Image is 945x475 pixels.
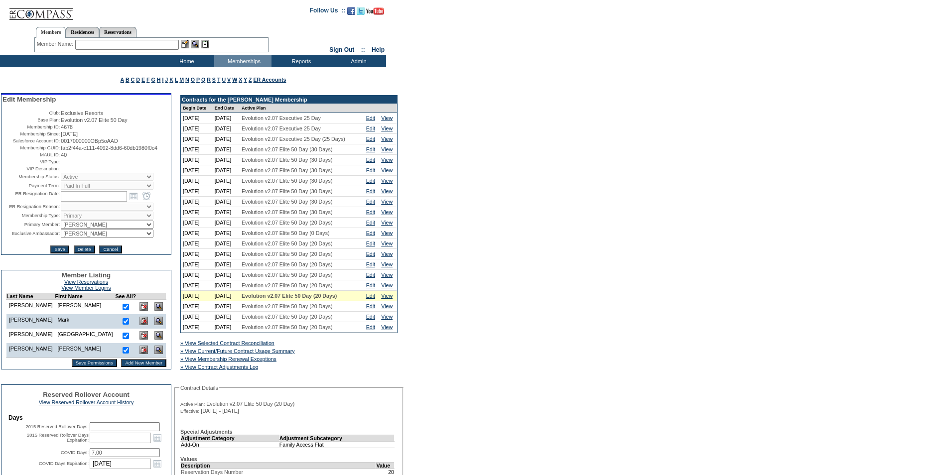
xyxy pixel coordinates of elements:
a: View [381,282,393,288]
span: Evolution v2.07 Elite 50 Day (0 Days) [242,230,330,236]
a: View [381,261,393,267]
td: [DATE] [213,228,240,238]
input: Add New Member [121,359,166,367]
a: View [381,125,393,131]
img: View Dashboard [154,317,163,325]
label: COVID Days Expiration: [39,461,89,466]
td: Membership Type: [2,212,60,220]
span: Evolution v2.07 Executive 25 Day (25 Days) [242,136,345,142]
a: N [185,77,189,83]
span: Evolution v2.07 Elite 50 Day (20 Days) [242,314,332,320]
a: E [141,77,145,83]
a: H [157,77,161,83]
td: [DATE] [181,186,213,197]
span: 0017000000OBp5oAAD [61,138,118,144]
td: 20 [376,469,395,475]
span: Evolution v2.07 Elite 50 Day (30 Days) [242,188,332,194]
a: Become our fan on Facebook [347,10,355,16]
img: View [191,40,199,48]
a: Edit [366,293,375,299]
td: Membership Since: [2,131,60,137]
a: Open the calendar popup. [152,432,163,443]
b: Values [180,456,197,462]
a: T [217,77,221,83]
a: Help [372,46,385,53]
td: [DATE] [213,259,240,270]
a: View [381,188,393,194]
td: [PERSON_NAME] [6,329,55,343]
td: Family Access Flat [279,441,394,448]
td: [GEOGRAPHIC_DATA] [55,329,116,343]
td: Exclusive Ambassador: [2,230,60,237]
img: Follow us on Twitter [357,7,365,15]
span: Reservation Days Number [181,469,243,475]
a: Q [201,77,205,83]
a: ER Accounts [253,77,286,83]
td: ER Resignation Reason: [2,203,60,211]
input: Save Permissions [72,359,117,367]
td: Memberships [214,55,271,67]
span: :: [361,46,365,53]
span: Evolution v2.07 Elite 50 Day (30 Days) [242,167,332,173]
td: Home [157,55,214,67]
td: Reports [271,55,329,67]
a: J [165,77,168,83]
span: Evolution v2.07 Elite 50 Day (20 Days) [242,240,332,246]
a: F [146,77,150,83]
a: View [381,178,393,184]
td: [PERSON_NAME] [6,343,55,358]
img: Reservations [201,40,209,48]
span: Evolution v2.07 Elite 50 Day (20 Days) [242,251,332,257]
td: [DATE] [181,270,213,280]
img: View Dashboard [154,302,163,311]
a: Edit [366,157,375,163]
td: Add-On [181,441,279,448]
a: View [381,272,393,278]
a: Edit [366,240,375,246]
a: K [169,77,173,83]
td: [DATE] [213,113,240,123]
a: » View Contract Adjustments Log [180,364,259,370]
td: [DATE] [181,301,213,312]
a: B [126,77,130,83]
td: [PERSON_NAME] [55,300,116,315]
a: W [232,77,237,83]
td: Base Plan: [2,117,60,123]
span: fab2f44a-c111-4092-8dd6-60db1980f0c4 [61,145,157,151]
a: View Reserved Rollover Account History [39,399,134,405]
img: Subscribe to our YouTube Channel [366,7,384,15]
td: [PERSON_NAME] [55,343,116,358]
a: Edit [366,209,375,215]
td: [DATE] [181,197,213,207]
a: Follow us on Twitter [357,10,365,16]
img: Delete [139,317,148,325]
img: Delete [139,302,148,311]
a: View [381,167,393,173]
label: 2015 Reserved Rollover Days Expiration: [27,433,89,443]
td: [DATE] [181,155,213,165]
span: Member Listing [62,271,111,279]
td: [DATE] [213,238,240,249]
td: [DATE] [181,218,213,228]
a: Edit [366,251,375,257]
span: Evolution v2.07 Elite 50 Day (20 Days) [242,272,332,278]
a: Edit [366,178,375,184]
a: Members [36,27,66,38]
a: L [175,77,178,83]
label: COVID Days: [61,450,89,455]
td: [DATE] [213,155,240,165]
td: [DATE] [213,207,240,218]
a: Edit [366,272,375,278]
td: Adjustment Category [181,435,279,441]
td: Value [376,462,395,469]
input: Delete [74,245,95,253]
a: View [381,136,393,142]
span: Exclusive Resorts [61,110,103,116]
a: Y [244,77,247,83]
img: Delete [139,331,148,340]
td: [DATE] [181,249,213,259]
a: Edit [366,324,375,330]
span: Evolution v2.07 Elite 50 Day (30 Days) [242,146,332,152]
a: O [191,77,195,83]
a: Edit [366,146,375,152]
